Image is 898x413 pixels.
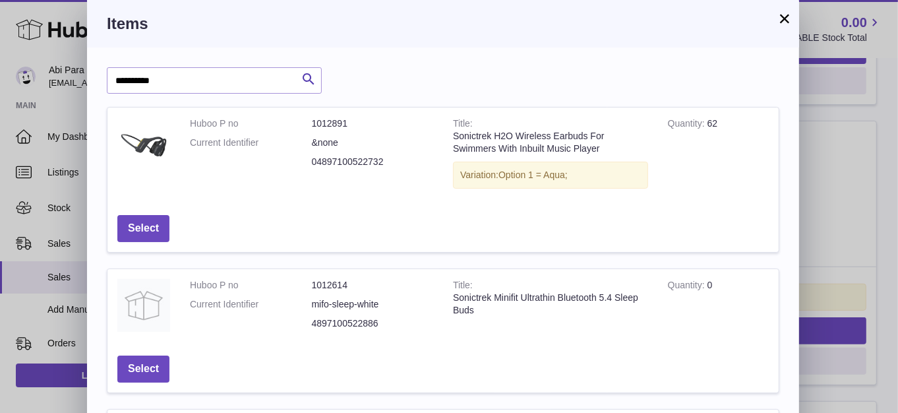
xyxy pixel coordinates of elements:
[453,280,473,294] strong: Title
[117,215,169,242] button: Select
[658,269,779,346] td: 0
[658,108,779,205] td: 62
[453,162,648,189] div: Variation:
[312,279,434,292] dd: 1012614
[117,279,170,332] img: Sonictrek Minifit Ultrathin Bluetooth 5.4 Sleep Buds
[190,137,312,149] dt: Current Identifier
[190,279,312,292] dt: Huboo P no
[453,292,648,317] div: Sonictrek Minifit Ultrathin Bluetooth 5.4 Sleep Buds
[453,118,473,132] strong: Title
[312,137,434,149] dd: &none
[312,317,434,330] dd: 4897100522886
[498,170,568,180] span: Option 1 = Aqua;
[777,11,793,26] button: ×
[312,156,434,168] dd: 04897100522732
[668,280,707,294] strong: Quantity
[190,298,312,311] dt: Current Identifier
[668,118,707,132] strong: Quantity
[453,130,648,155] div: Sonictrek H2O Wireless Earbuds For Swimmers With Inbuilt Music Player
[117,117,170,170] img: Sonictrek H2O Wireless Earbuds For Swimmers With Inbuilt Music Player
[312,298,434,311] dd: mifo-sleep-white
[190,117,312,130] dt: Huboo P no
[117,356,169,383] button: Select
[312,117,434,130] dd: 1012891
[107,13,779,34] h3: Items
